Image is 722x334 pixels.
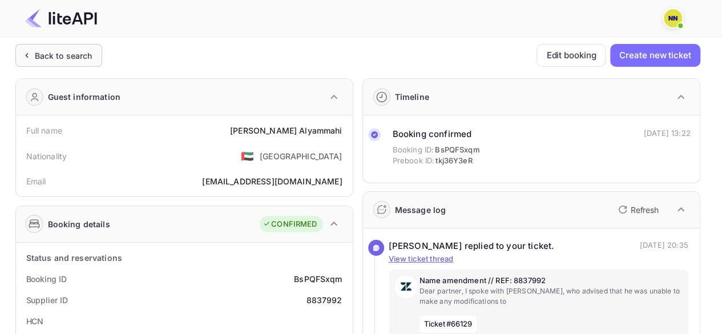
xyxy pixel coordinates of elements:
[389,253,688,265] p: View ticket thread
[420,275,683,287] p: Name amendment // REF: 8837992
[420,286,683,307] p: Dear partner, I spoke with [PERSON_NAME], who advised that he was unable to make any modification...
[395,91,429,103] div: Timeline
[25,9,97,27] img: LiteAPI Logo
[644,128,691,139] div: [DATE] 13:22
[26,124,62,136] div: Full name
[48,91,121,103] div: Guest information
[26,150,67,162] div: Nationality
[35,50,92,62] div: Back to search
[306,294,342,306] div: 8837992
[631,204,659,216] p: Refresh
[230,124,342,136] div: [PERSON_NAME] Alyammahi
[664,9,682,27] img: N/A N/A
[394,275,417,298] img: AwvSTEc2VUhQAAAAAElFTkSuQmCC
[26,273,67,285] div: Booking ID
[610,44,700,67] button: Create new ticket
[393,128,480,141] div: Booking confirmed
[263,219,317,230] div: CONFIRMED
[26,294,68,306] div: Supplier ID
[435,144,479,156] span: BsPQFSxqm
[26,315,44,327] div: HCN
[26,252,122,264] div: Status and reservations
[640,240,688,253] p: [DATE] 20:35
[393,144,434,156] span: Booking ID:
[241,146,254,166] span: United States
[260,150,342,162] div: [GEOGRAPHIC_DATA]
[420,316,477,333] span: Ticket #66129
[537,44,606,67] button: Edit booking
[393,155,435,167] span: Prebook ID:
[389,240,555,253] div: [PERSON_NAME] replied to your ticket.
[48,218,110,230] div: Booking details
[294,273,342,285] div: BsPQFSxqm
[202,175,342,187] div: [EMAIL_ADDRESS][DOMAIN_NAME]
[395,204,446,216] div: Message log
[435,155,472,167] span: tkj36Y3eR
[611,200,663,219] button: Refresh
[26,175,46,187] div: Email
